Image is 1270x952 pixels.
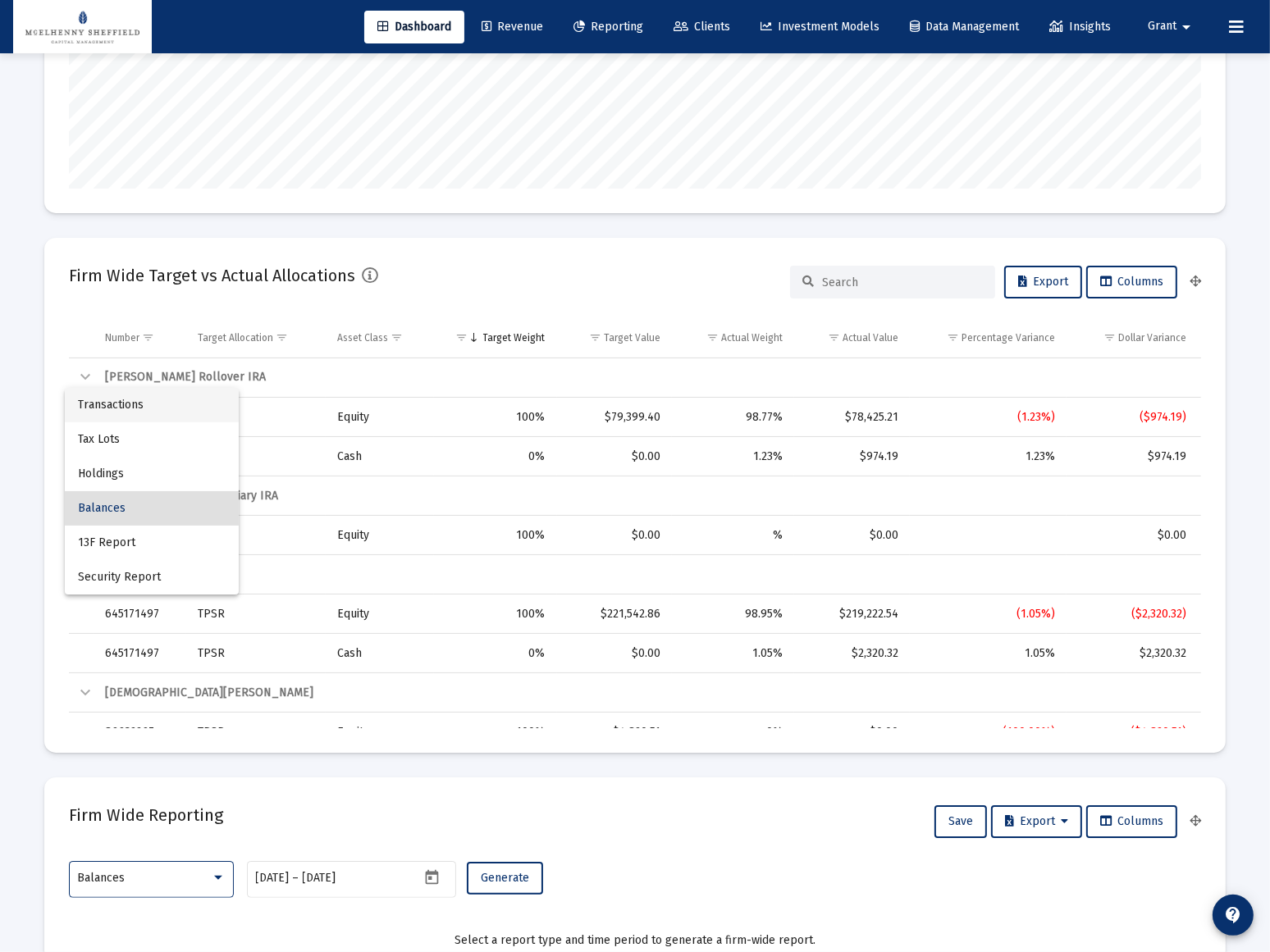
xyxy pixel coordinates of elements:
span: Holdings [78,457,226,491]
span: 13F Report [78,526,226,560]
span: Balances [78,491,226,526]
span: Transactions [78,388,226,422]
span: Security Report [78,560,226,594]
span: Tax Lots [78,422,226,457]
